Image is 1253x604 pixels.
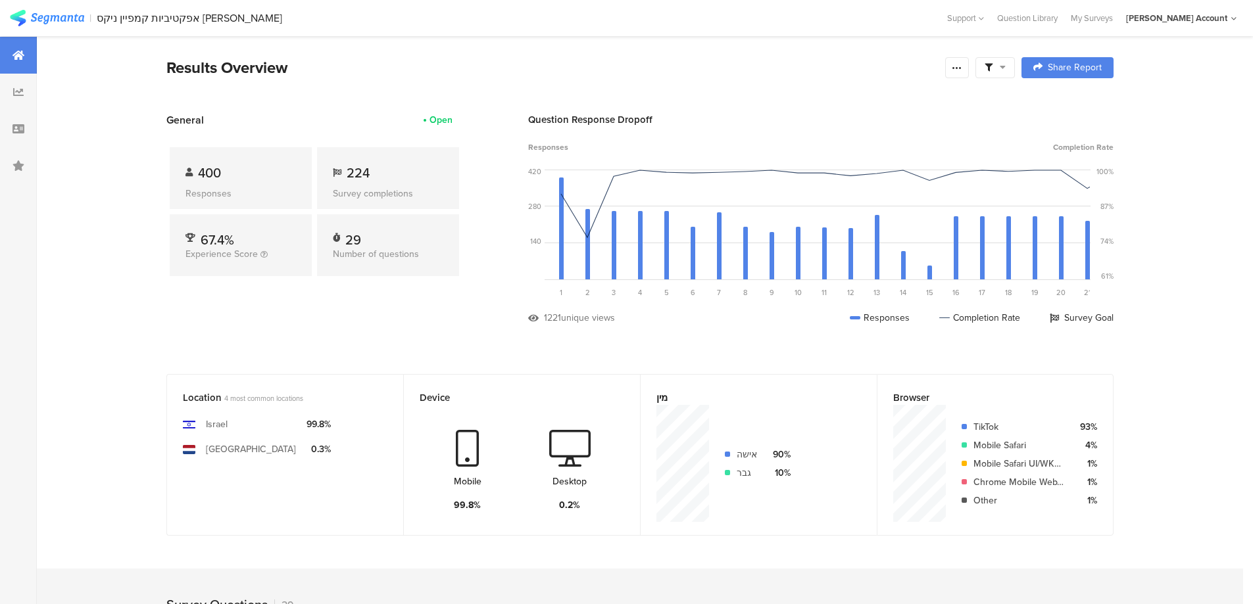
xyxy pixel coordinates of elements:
div: 140 [530,236,541,246]
div: unique views [561,311,615,325]
div: 280 [528,201,541,212]
span: 13 [873,287,880,298]
span: Number of questions [333,247,419,261]
div: Open [430,113,453,127]
span: 15 [926,287,933,298]
div: TikTok [973,420,1064,434]
div: 74% [1100,236,1114,246]
span: 224 [347,163,370,183]
span: Responses [528,141,568,153]
span: 4 most common locations [224,393,303,404]
div: 99.8% [454,498,481,512]
img: segmanta logo [10,10,84,26]
div: Mobile [454,475,481,488]
div: 4% [1074,438,1097,452]
div: Support [947,8,984,28]
span: 11 [822,287,827,298]
span: 16 [952,287,960,298]
div: Responses [850,311,910,325]
div: [GEOGRAPHIC_DATA] [206,442,296,456]
div: Other [973,494,1064,507]
div: Chrome Mobile WebView [973,475,1064,489]
div: Location [183,390,366,405]
div: Survey Goal [1050,311,1114,325]
div: Responses [185,187,296,200]
span: 67.4% [201,230,234,250]
span: 2 [585,287,590,298]
div: 100% [1096,166,1114,177]
div: 61% [1101,271,1114,281]
span: 10 [795,287,802,298]
span: 7 [717,287,721,298]
span: 5 [664,287,669,298]
span: Experience Score [185,247,258,261]
div: 90% [768,448,791,461]
div: Completion Rate [939,311,1020,325]
div: 420 [528,166,541,177]
span: 19 [1031,287,1039,298]
span: Share Report [1048,63,1102,72]
div: 1% [1074,475,1097,489]
div: 0.3% [307,442,331,456]
div: 29 [345,230,361,243]
div: אפקטיביות קמפיין ניקס [PERSON_NAME] [97,12,282,24]
span: 20 [1056,287,1066,298]
span: 9 [770,287,774,298]
div: 87% [1100,201,1114,212]
div: Mobile Safari [973,438,1064,452]
div: מין [656,390,839,405]
div: Question Response Dropoff [528,112,1114,127]
span: 4 [638,287,642,298]
span: 1 [560,287,562,298]
div: 93% [1074,420,1097,434]
span: 8 [743,287,747,298]
div: 0.2% [559,498,580,512]
div: Device [420,390,602,405]
div: Israel [206,417,228,431]
span: 14 [900,287,906,298]
a: My Surveys [1064,12,1119,24]
span: 12 [847,287,854,298]
span: 18 [1005,287,1012,298]
div: אישה [737,448,757,461]
div: | [89,11,91,26]
div: Results Overview [166,56,939,80]
div: Mobile Safari UI/WKWebView [973,457,1064,471]
div: [PERSON_NAME] Account [1126,12,1227,24]
div: 1221 [544,311,561,325]
span: 17 [979,287,985,298]
span: 6 [691,287,695,298]
span: Completion Rate [1053,141,1114,153]
div: Desktop [553,475,587,488]
div: 99.8% [307,417,331,431]
div: 1% [1074,494,1097,507]
div: Browser [893,390,1075,405]
a: Question Library [991,12,1064,24]
span: 400 [198,163,221,183]
div: גבר [737,466,757,480]
span: 21 [1084,287,1091,298]
div: 10% [768,466,791,480]
span: General [166,112,204,128]
div: Survey completions [333,187,443,200]
span: 3 [612,287,616,298]
div: 1% [1074,457,1097,471]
